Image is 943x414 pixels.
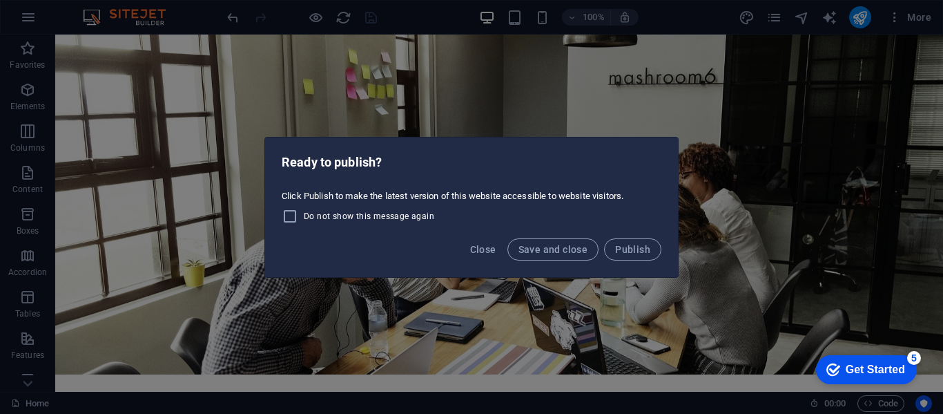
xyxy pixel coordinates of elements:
[37,15,97,28] div: Get Started
[507,238,599,261] button: Save and close
[615,244,650,255] span: Publish
[99,3,113,17] div: 5
[518,244,588,255] span: Save and close
[304,211,434,222] span: Do not show this message again
[470,244,496,255] span: Close
[465,238,502,261] button: Close
[282,154,661,171] h2: Ready to publish?
[8,7,108,36] div: Get Started 5 items remaining, 0% complete
[604,238,661,261] button: Publish
[265,185,678,230] div: Click Publish to make the latest version of this website accessible to website visitors.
